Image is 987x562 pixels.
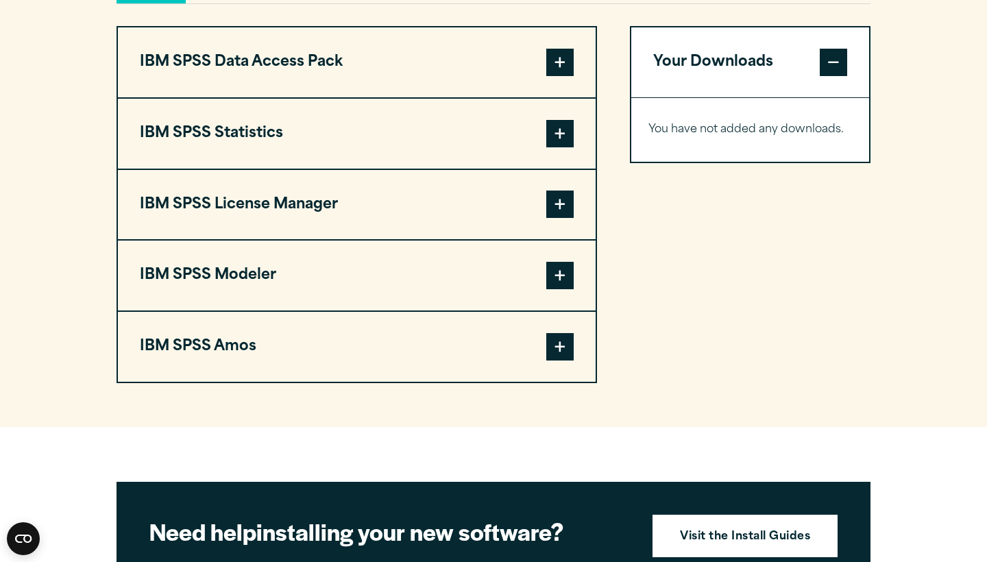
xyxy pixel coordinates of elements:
button: IBM SPSS Data Access Pack [118,27,596,97]
button: Open CMP widget [7,522,40,555]
h2: installing your new software? [149,516,629,547]
button: IBM SPSS Statistics [118,99,596,169]
button: IBM SPSS Amos [118,312,596,382]
a: Visit the Install Guides [653,515,838,557]
button: IBM SPSS Modeler [118,241,596,310]
strong: Visit the Install Guides [680,528,810,546]
button: Your Downloads [631,27,869,97]
button: IBM SPSS License Manager [118,170,596,240]
div: Your Downloads [631,97,869,162]
p: You have not added any downloads. [648,120,852,140]
strong: Need help [149,515,256,548]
